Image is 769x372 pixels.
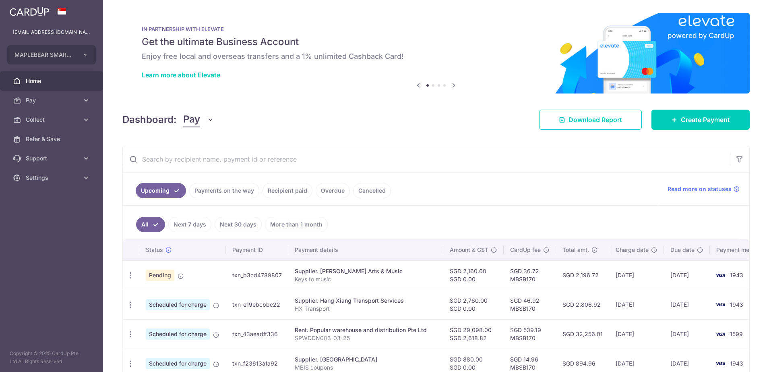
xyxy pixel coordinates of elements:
[136,183,186,198] a: Upcoming
[122,112,177,127] h4: Dashboard:
[443,290,504,319] td: SGD 2,760.00 SGD 0.00
[295,355,437,364] div: Supplier. [GEOGRAPHIC_DATA]
[14,51,74,59] span: MAPLEBEAR SMART LEARNERS PTE. LTD.
[26,154,79,162] span: Support
[316,183,350,198] a: Overdue
[668,185,732,193] span: Read more on statuses
[556,260,609,290] td: SGD 2,196.72
[146,246,163,254] span: Status
[146,358,210,369] span: Scheduled for charge
[226,260,288,290] td: txn_b3cd4789807
[183,112,200,127] span: Pay
[712,270,728,280] img: Bank Card
[265,217,328,232] a: More than 1 month
[295,297,437,305] div: Supplier. Hang Xiang Transport Services
[556,290,609,319] td: SGD 2,806.92
[183,112,214,127] button: Pay
[443,260,504,290] td: SGD 2,160.00 SGD 0.00
[189,183,259,198] a: Payments on the way
[353,183,391,198] a: Cancelled
[26,77,79,85] span: Home
[609,290,664,319] td: [DATE]
[10,6,49,16] img: CardUp
[668,185,740,193] a: Read more on statuses
[504,260,556,290] td: SGD 36.72 MBSB170
[295,267,437,275] div: Supplier. [PERSON_NAME] Arts & Music
[136,217,165,232] a: All
[609,319,664,349] td: [DATE]
[146,270,174,281] span: Pending
[226,290,288,319] td: txn_e19ebcbbc22
[26,96,79,104] span: Pay
[651,110,750,130] a: Create Payment
[123,146,730,172] input: Search by recipient name, payment id or reference
[730,360,743,367] span: 1943
[504,290,556,319] td: SGD 46.92 MBSB170
[288,239,443,260] th: Payment details
[263,183,312,198] a: Recipient paid
[295,364,437,372] p: MBIS coupons
[616,246,649,254] span: Charge date
[670,246,695,254] span: Due date
[26,116,79,124] span: Collect
[168,217,211,232] a: Next 7 days
[712,329,728,339] img: Bank Card
[730,272,743,278] span: 1943
[26,135,79,143] span: Refer & Save
[295,334,437,342] p: SPWDDN003-03-25
[712,359,728,368] img: Bank Card
[562,246,589,254] span: Total amt.
[142,35,730,48] h5: Get the ultimate Business Account
[730,330,743,337] span: 1599
[26,174,79,182] span: Settings
[712,300,728,310] img: Bank Card
[142,26,730,32] p: IN PARTNERSHIP WITH ELEVATE
[664,260,710,290] td: [DATE]
[13,28,90,36] p: [EMAIL_ADDRESS][DOMAIN_NAME]
[681,115,730,125] span: Create Payment
[556,319,609,349] td: SGD 32,256.01
[450,246,488,254] span: Amount & GST
[142,71,220,79] a: Learn more about Elevate
[664,319,710,349] td: [DATE]
[142,52,730,61] h6: Enjoy free local and overseas transfers and a 1% unlimited Cashback Card!
[226,239,288,260] th: Payment ID
[568,115,622,125] span: Download Report
[146,328,210,340] span: Scheduled for charge
[504,319,556,349] td: SGD 539.19 MBSB170
[539,110,642,130] a: Download Report
[295,326,437,334] div: Rent. Popular warehouse and distribution Pte Ltd
[295,275,437,283] p: Keys to music
[609,260,664,290] td: [DATE]
[443,319,504,349] td: SGD 29,098.00 SGD 2,618.82
[664,290,710,319] td: [DATE]
[510,246,541,254] span: CardUp fee
[730,301,743,308] span: 1943
[122,13,750,94] img: Renovation banner
[7,45,96,64] button: MAPLEBEAR SMART LEARNERS PTE. LTD.
[215,217,262,232] a: Next 30 days
[295,305,437,313] p: HX Transport
[226,319,288,349] td: txn_43aeadff336
[146,299,210,310] span: Scheduled for charge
